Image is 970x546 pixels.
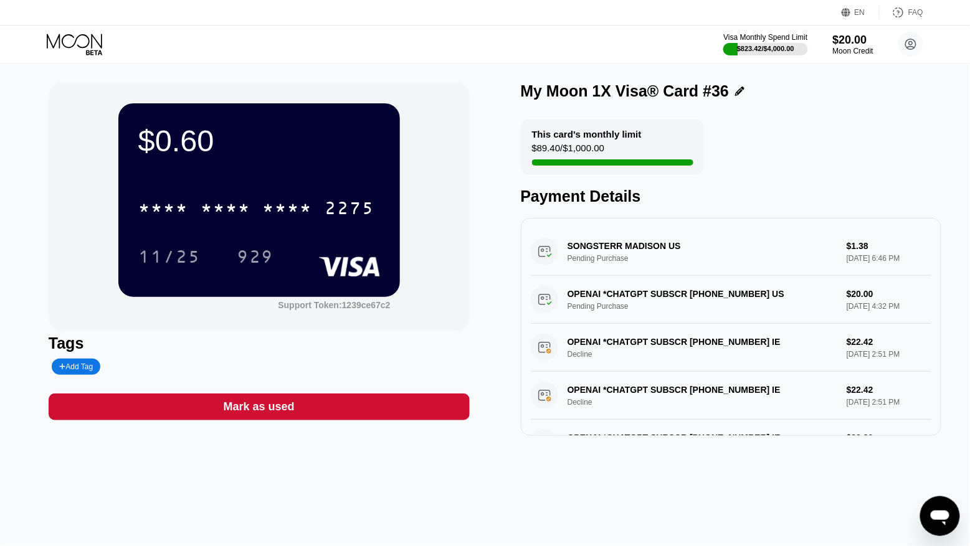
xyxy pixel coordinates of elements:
[49,334,470,352] div: Tags
[278,300,390,310] div: Support Token:1239ce67c2
[59,362,93,371] div: Add Tag
[855,8,865,17] div: EN
[138,123,380,158] div: $0.60
[52,359,100,375] div: Add Tag
[129,241,210,272] div: 11/25
[224,400,295,414] div: Mark as used
[842,6,880,19] div: EN
[325,200,375,220] div: 2275
[880,6,923,19] div: FAQ
[833,34,873,55] div: $20.00Moon Credit
[532,129,642,139] div: This card’s monthly limit
[227,241,283,272] div: 929
[723,33,807,55] div: Visa Monthly Spend Limit$823.42/$4,000.00
[521,187,942,205] div: Payment Details
[49,393,470,420] div: Mark as used
[833,34,873,47] div: $20.00
[723,33,807,42] div: Visa Monthly Spend Limit
[908,8,923,17] div: FAQ
[237,248,274,268] div: 929
[920,496,960,536] iframe: Кнопка запуска окна обмена сообщениями
[278,300,390,310] div: Support Token: 1239ce67c2
[737,45,794,52] div: $823.42 / $4,000.00
[521,82,730,100] div: My Moon 1X Visa® Card #36
[532,143,605,159] div: $89.40 / $1,000.00
[138,248,201,268] div: 11/25
[833,47,873,55] div: Moon Credit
